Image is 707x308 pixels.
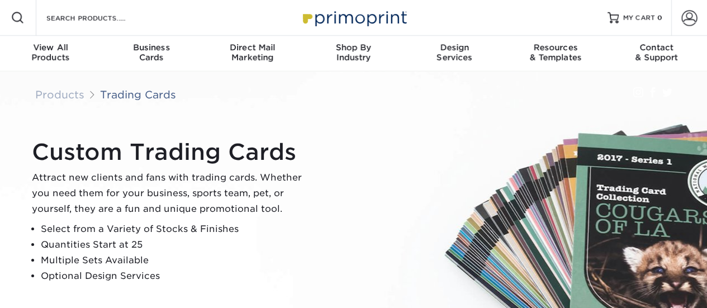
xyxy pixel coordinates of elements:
[623,13,655,23] span: MY CART
[303,42,404,63] div: Industry
[101,42,202,53] span: Business
[606,42,707,63] div: & Support
[202,42,303,63] div: Marketing
[404,42,505,63] div: Services
[41,221,311,237] li: Select from a Variety of Stocks & Finishes
[303,36,404,72] a: Shop ByIndustry
[606,42,707,53] span: Contact
[32,139,311,165] h1: Custom Trading Cards
[606,36,707,72] a: Contact& Support
[101,36,202,72] a: BusinessCards
[505,42,606,63] div: & Templates
[404,42,505,53] span: Design
[505,36,606,72] a: Resources& Templates
[41,253,311,268] li: Multiple Sets Available
[657,14,662,22] span: 0
[202,42,303,53] span: Direct Mail
[35,88,84,101] a: Products
[100,88,176,101] a: Trading Cards
[298,6,410,30] img: Primoprint
[404,36,505,72] a: DesignServices
[41,268,311,284] li: Optional Design Services
[41,237,311,253] li: Quantities Start at 25
[202,36,303,72] a: Direct MailMarketing
[45,11,154,25] input: SEARCH PRODUCTS.....
[32,170,311,217] p: Attract new clients and fans with trading cards. Whether you need them for your business, sports ...
[303,42,404,53] span: Shop By
[505,42,606,53] span: Resources
[101,42,202,63] div: Cards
